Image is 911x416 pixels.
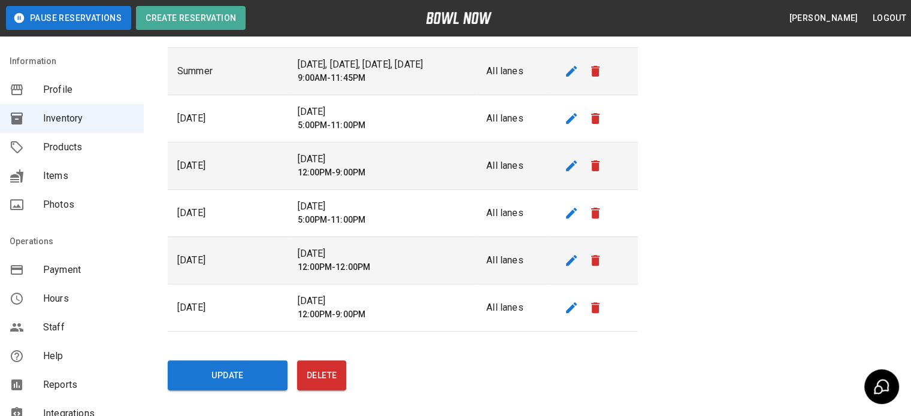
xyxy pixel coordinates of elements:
[559,59,583,83] button: edit
[559,201,583,225] button: edit
[168,360,287,390] button: Update
[298,57,468,72] p: [DATE], [DATE], [DATE], [DATE]
[486,253,540,268] p: All lanes
[486,159,540,173] p: All lanes
[136,6,246,30] button: Create Reservation
[559,154,583,178] button: edit
[486,64,540,78] p: All lanes
[298,199,468,214] p: [DATE]
[868,7,911,29] button: Logout
[583,296,607,320] button: remove
[6,6,131,30] button: Pause Reservations
[298,308,468,321] h6: 12:00PM-9:00PM
[298,166,468,180] h6: 12:00PM-9:00PM
[583,201,607,225] button: remove
[177,300,279,315] p: [DATE]
[43,111,134,126] span: Inventory
[559,296,583,320] button: edit
[43,198,134,212] span: Photos
[43,378,134,392] span: Reports
[486,111,540,126] p: All lanes
[486,300,540,315] p: All lanes
[177,111,279,126] p: [DATE]
[43,320,134,335] span: Staff
[298,261,468,274] h6: 12:00PM-12:00PM
[43,169,134,183] span: Items
[43,140,134,154] span: Products
[298,294,468,308] p: [DATE]
[43,349,134,363] span: Help
[298,247,468,261] p: [DATE]
[177,64,279,78] p: Summer
[298,152,468,166] p: [DATE]
[298,72,468,85] h6: 9:00AM-11:45PM
[177,253,279,268] p: [DATE]
[583,248,607,272] button: remove
[583,59,607,83] button: remove
[43,263,134,277] span: Payment
[486,206,540,220] p: All lanes
[583,107,607,130] button: remove
[784,7,862,29] button: [PERSON_NAME]
[583,154,607,178] button: remove
[298,119,468,132] h6: 5:00PM-11:00PM
[177,159,279,173] p: [DATE]
[559,107,583,130] button: edit
[559,248,583,272] button: edit
[298,105,468,119] p: [DATE]
[43,83,134,97] span: Profile
[297,360,346,390] button: Delete
[298,214,468,227] h6: 5:00PM-11:00PM
[43,291,134,306] span: Hours
[177,206,279,220] p: [DATE]
[426,12,492,24] img: logo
